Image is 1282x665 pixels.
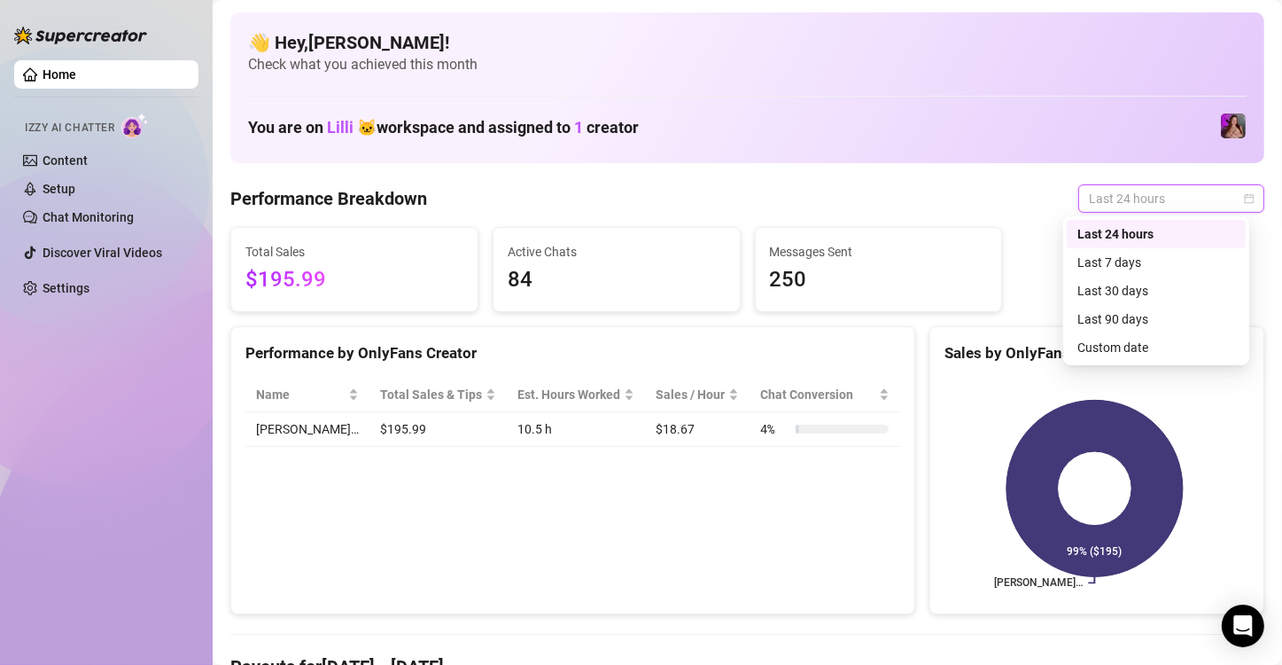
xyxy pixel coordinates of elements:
[1089,185,1254,212] span: Last 24 hours
[1077,253,1235,272] div: Last 7 days
[508,242,726,262] span: Active Chats
[369,412,507,447] td: $195.99
[1244,193,1255,204] span: calendar
[256,385,345,404] span: Name
[230,186,427,211] h4: Performance Breakdown
[1221,113,1246,138] img: allison
[944,341,1249,365] div: Sales by OnlyFans Creator
[248,30,1247,55] h4: 👋 Hey, [PERSON_NAME] !
[43,281,89,295] a: Settings
[1067,277,1246,305] div: Last 30 days
[645,378,750,412] th: Sales / Hour
[750,378,899,412] th: Chat Conversion
[1067,305,1246,333] div: Last 90 days
[770,242,988,262] span: Messages Sent
[1077,338,1235,357] div: Custom date
[1077,224,1235,244] div: Last 24 hours
[770,263,988,297] span: 250
[760,385,874,404] span: Chat Conversion
[245,263,463,297] span: $195.99
[994,577,1083,590] text: [PERSON_NAME]…
[43,246,162,260] a: Discover Viral Videos
[25,120,114,137] span: Izzy AI Chatter
[517,385,620,404] div: Est. Hours Worked
[245,378,369,412] th: Name
[248,118,639,137] h1: You are on workspace and assigned to creator
[43,153,88,168] a: Content
[1077,309,1235,329] div: Last 90 days
[43,67,76,82] a: Home
[574,118,583,137] span: 1
[760,419,789,439] span: 4 %
[369,378,507,412] th: Total Sales & Tips
[245,412,369,447] td: [PERSON_NAME]…
[245,242,463,262] span: Total Sales
[14,27,147,44] img: logo-BBDzfeDw.svg
[43,182,75,196] a: Setup
[327,118,377,137] span: Lilli 🐱
[507,412,645,447] td: 10.5 h
[43,210,134,224] a: Chat Monitoring
[1067,248,1246,277] div: Last 7 days
[656,385,725,404] span: Sales / Hour
[1067,333,1246,362] div: Custom date
[245,341,900,365] div: Performance by OnlyFans Creator
[121,113,149,138] img: AI Chatter
[1067,220,1246,248] div: Last 24 hours
[508,263,726,297] span: 84
[645,412,750,447] td: $18.67
[380,385,482,404] span: Total Sales & Tips
[1077,281,1235,301] div: Last 30 days
[248,55,1247,74] span: Check what you achieved this month
[1222,605,1264,647] div: Open Intercom Messenger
